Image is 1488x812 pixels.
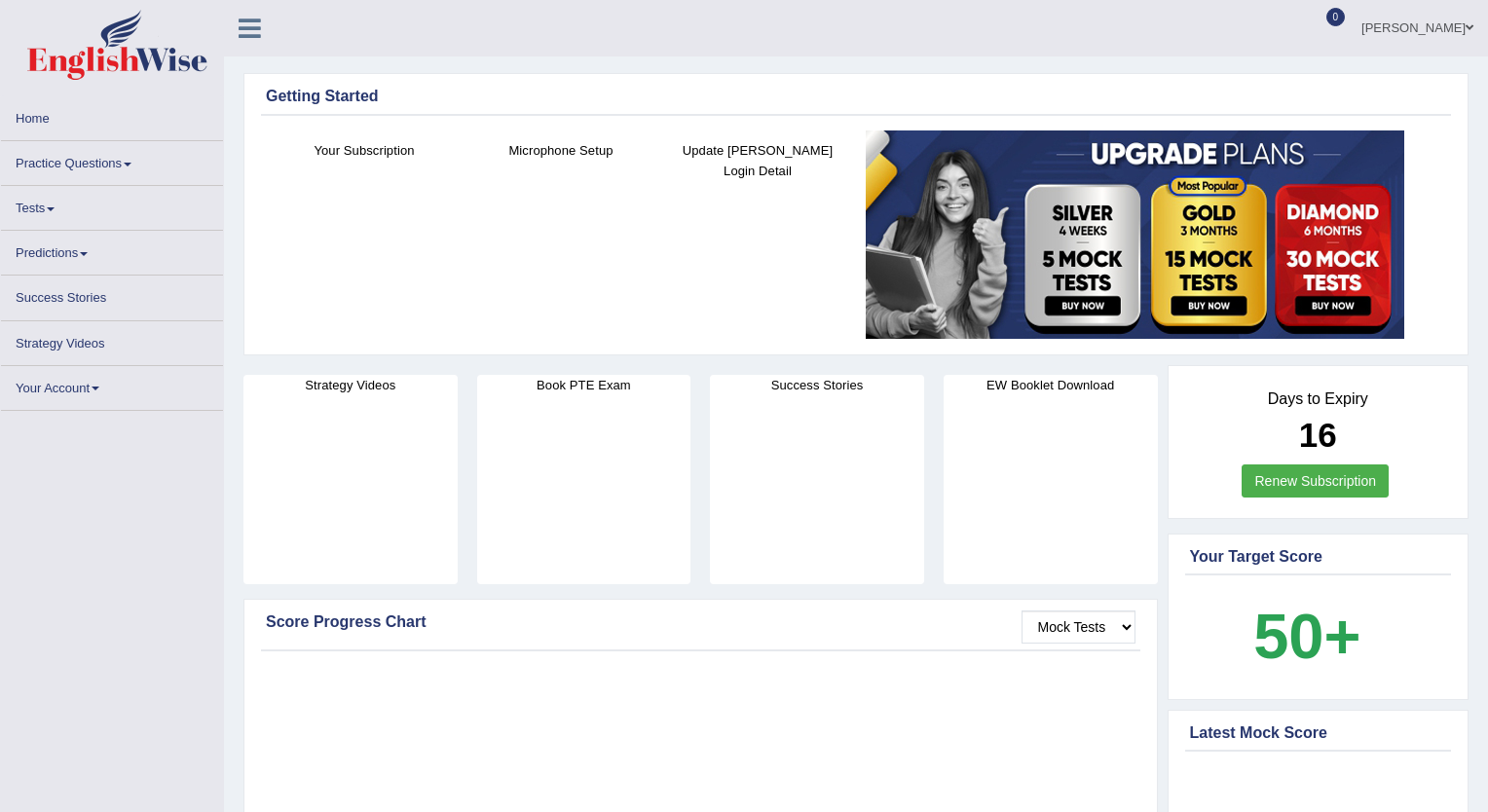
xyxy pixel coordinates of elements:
h4: EW Booklet Download [944,375,1158,395]
a: Renew Subscription [1242,464,1389,498]
a: Success Stories [1,276,223,314]
h4: Strategy Videos [243,375,458,395]
a: Home [1,96,223,134]
a: Practice Questions [1,141,223,179]
a: Predictions [1,231,223,269]
b: 16 [1299,416,1337,454]
h4: Microphone Setup [472,140,650,161]
b: 50+ [1253,601,1360,672]
div: Score Progress Chart [266,610,1135,634]
h4: Update [PERSON_NAME] Login Detail [669,140,846,181]
span: 0 [1326,8,1346,26]
a: Strategy Videos [1,321,223,359]
div: Latest Mock Score [1190,721,1447,745]
div: Your Target Score [1190,545,1447,569]
h4: Book PTE Exam [477,375,691,395]
div: Getting Started [266,85,1446,108]
img: small5.jpg [866,130,1404,339]
a: Your Account [1,366,223,404]
a: Tests [1,186,223,224]
h4: Success Stories [710,375,924,395]
h4: Your Subscription [276,140,453,161]
h4: Days to Expiry [1190,390,1447,408]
